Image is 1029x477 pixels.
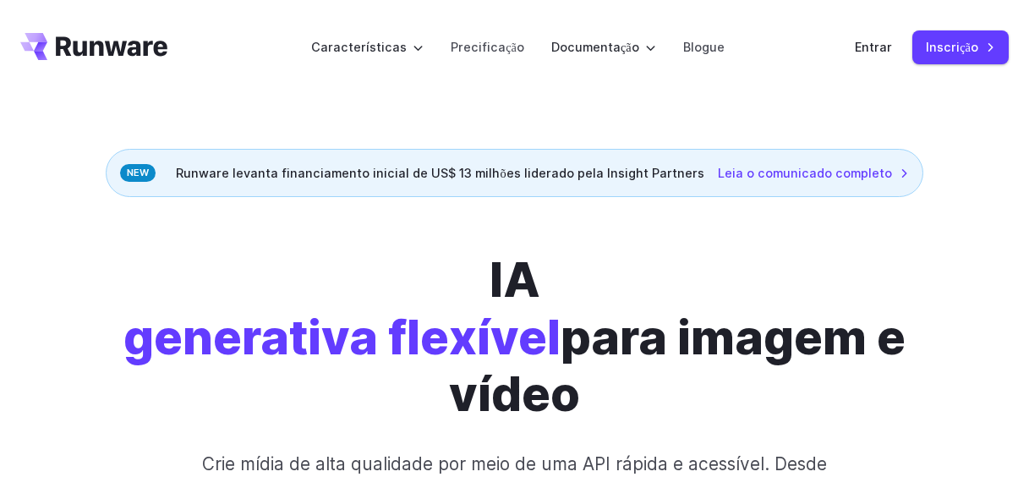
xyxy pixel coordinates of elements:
a: Inscrição [912,30,1009,63]
label: Documentação [551,37,656,57]
font: Runware levanta financiamento inicial de US$ 13 milhões liderado pela Insight Partners [176,163,703,183]
h1: IA para imagem e vídeo [119,251,910,423]
a: Blogue [683,37,725,57]
a: Ir para/ [20,33,167,60]
a: Leia o comunicado completo [718,163,909,183]
a: Entrar [855,37,892,57]
a: Precificação [451,37,524,57]
label: Características [311,37,424,57]
strong: generativa flexível [123,308,561,366]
